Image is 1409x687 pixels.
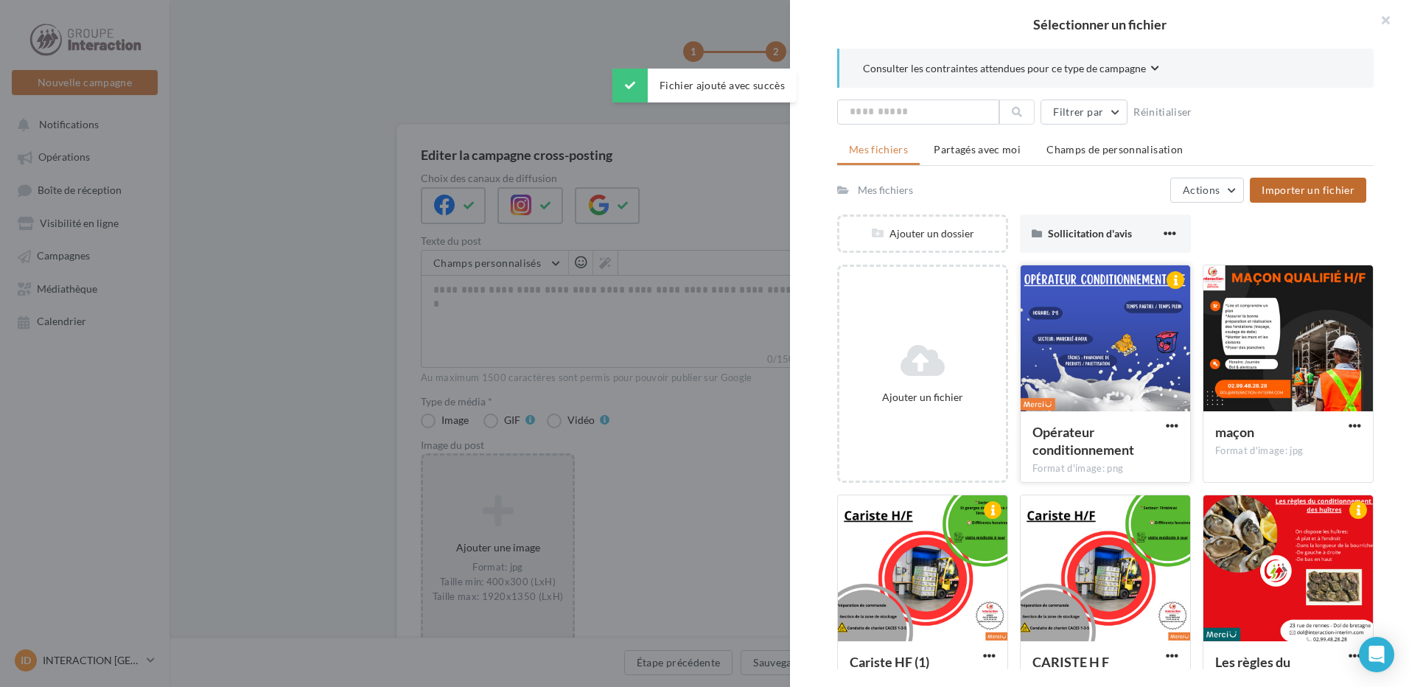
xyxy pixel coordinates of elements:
[612,69,797,102] div: Fichier ajouté avec succès
[1127,103,1198,121] button: Réinitialiser
[1032,462,1178,475] div: Format d'image: png
[1170,178,1244,203] button: Actions
[849,143,908,156] span: Mes fichiers
[1046,143,1183,156] span: Champs de personnalisation
[1032,424,1134,458] span: Opérateur conditionnement
[814,18,1385,31] h2: Sélectionner un fichier
[850,654,929,670] span: Cariste HF (1)
[845,390,1000,405] div: Ajouter un fichier
[863,61,1146,76] span: Consulter les contraintes attendues pour ce type de campagne
[1359,637,1394,672] div: Open Intercom Messenger
[1262,184,1354,196] span: Importer un fichier
[1215,424,1254,440] span: maçon
[858,183,913,198] div: Mes fichiers
[1183,184,1220,196] span: Actions
[839,226,1006,241] div: Ajouter un dossier
[1250,178,1366,203] button: Importer un fichier
[1032,654,1109,670] span: CARISTE H F
[1048,227,1132,240] span: Sollicitation d'avis
[1215,444,1361,458] div: Format d'image: jpg
[1041,100,1127,125] button: Filtrer par
[934,143,1021,156] span: Partagés avec moi
[863,60,1159,79] button: Consulter les contraintes attendues pour ce type de campagne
